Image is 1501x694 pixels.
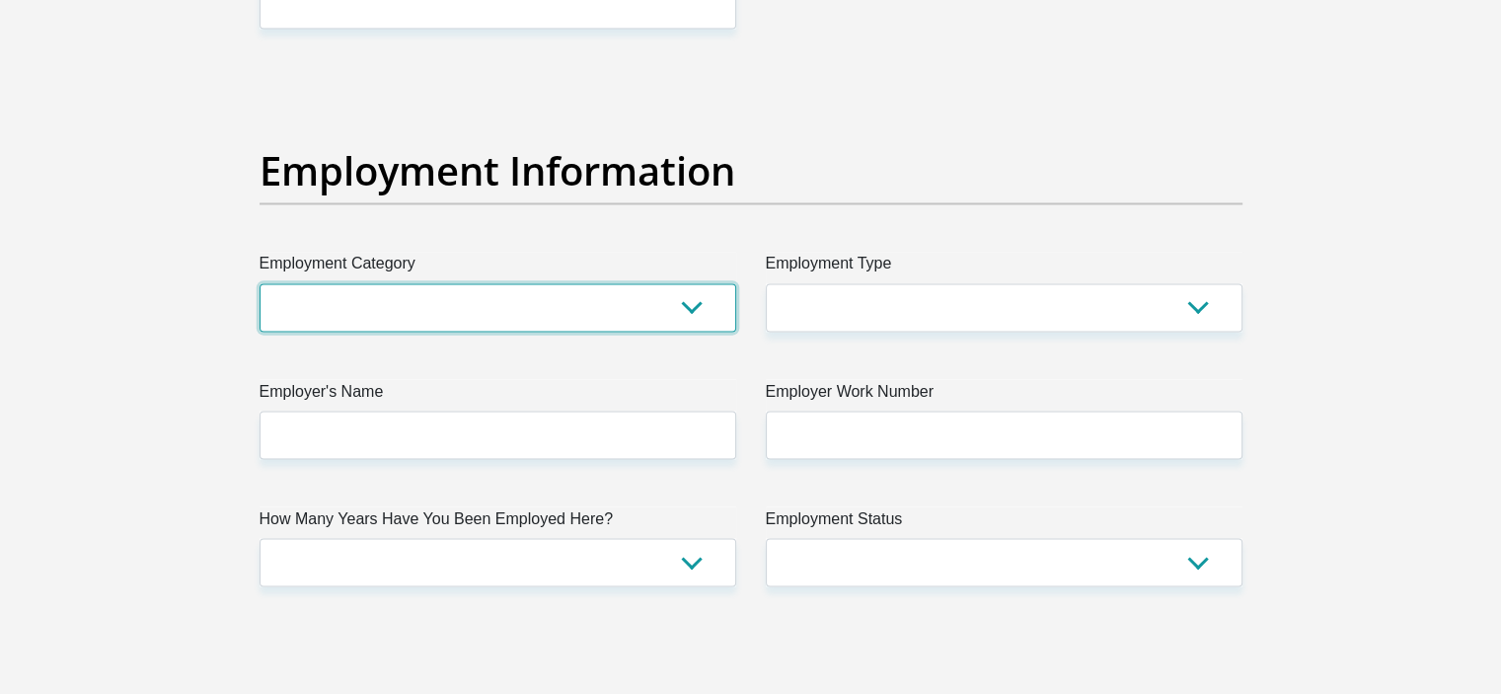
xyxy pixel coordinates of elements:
label: Employment Type [766,252,1242,283]
label: Employment Category [260,252,736,283]
input: Employer's Name [260,411,736,459]
label: How Many Years Have You Been Employed Here? [260,506,736,538]
label: Employer's Name [260,379,736,411]
h2: Employment Information [260,147,1242,194]
input: Employer Work Number [766,411,1242,459]
label: Employment Status [766,506,1242,538]
label: Employer Work Number [766,379,1242,411]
